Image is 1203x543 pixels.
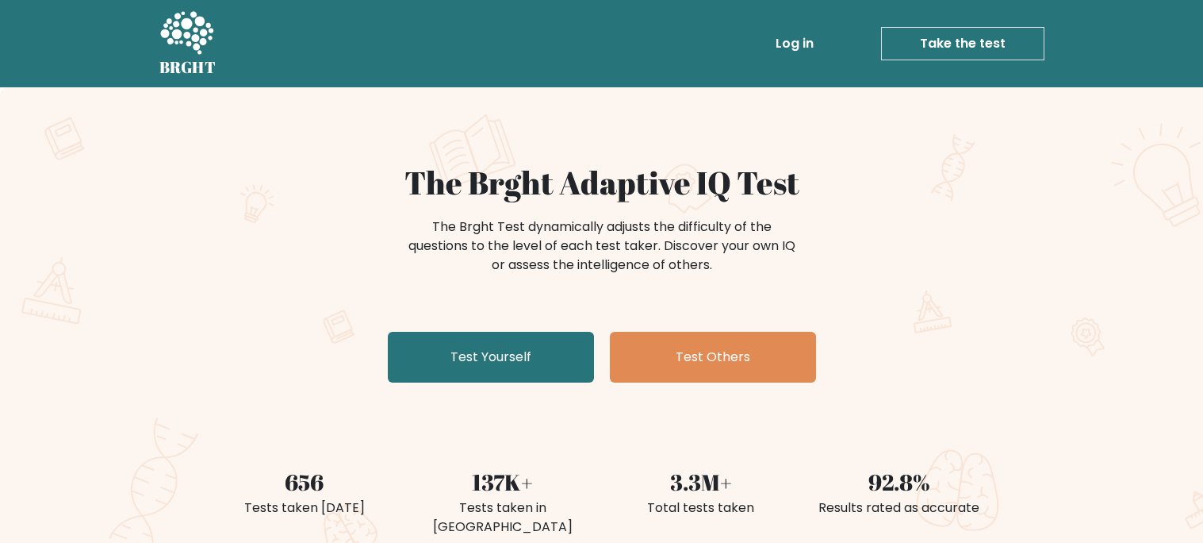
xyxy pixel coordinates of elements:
[215,465,394,499] div: 656
[611,465,791,499] div: 3.3M+
[215,499,394,518] div: Tests taken [DATE]
[159,6,216,81] a: BRGHT
[769,28,820,60] a: Log in
[413,465,592,499] div: 137K+
[404,218,800,275] div: The Brght Test dynamically adjusts the difficulty of the questions to the level of each test take...
[881,27,1044,60] a: Take the test
[159,58,216,77] h5: BRGHT
[610,332,816,383] a: Test Others
[388,332,594,383] a: Test Yourself
[810,499,989,518] div: Results rated as accurate
[413,499,592,537] div: Tests taken in [GEOGRAPHIC_DATA]
[611,499,791,518] div: Total tests taken
[215,164,989,202] h1: The Brght Adaptive IQ Test
[810,465,989,499] div: 92.8%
